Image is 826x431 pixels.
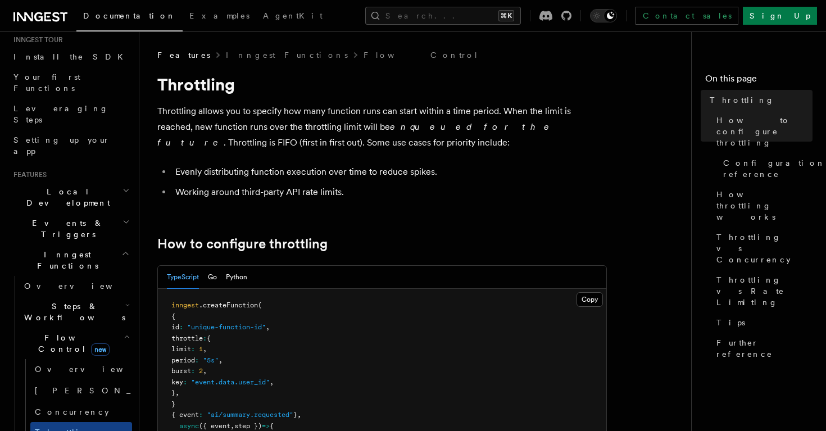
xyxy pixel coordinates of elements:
span: Documentation [83,11,176,20]
span: ({ event [199,422,230,430]
a: Leveraging Steps [9,98,132,130]
span: Tips [716,317,745,328]
span: inngest [171,301,199,309]
span: "event.data.user_id" [191,378,270,386]
span: throttle [171,334,203,342]
span: , [203,367,207,375]
a: Tips [712,312,813,333]
span: Further reference [716,337,813,360]
button: Inngest Functions [9,244,132,276]
span: Local Development [9,186,122,208]
button: Copy [577,292,603,307]
span: How to configure throttling [716,115,813,148]
span: Inngest tour [9,35,63,44]
span: , [297,411,301,419]
span: Your first Functions [13,72,80,93]
a: Further reference [712,333,813,364]
a: Contact sales [636,7,738,25]
span: , [219,356,223,364]
span: Throttling vs Concurrency [716,232,813,265]
span: Events & Triggers [9,217,122,240]
span: } [293,411,297,419]
span: => [262,422,270,430]
span: : [199,411,203,419]
span: } [171,389,175,397]
span: "5s" [203,356,219,364]
span: key [171,378,183,386]
span: , [270,378,274,386]
a: Overview [20,276,132,296]
a: Examples [183,3,256,30]
a: AgentKit [256,3,329,30]
span: : [191,367,195,375]
span: Install the SDK [13,52,130,61]
button: Toggle dark mode [590,9,617,22]
a: Flow Control [364,49,479,61]
p: Throttling allows you to specify how many function runs can start within a time period. When the ... [157,103,607,151]
button: Flow Controlnew [20,328,132,359]
button: Steps & Workflows [20,296,132,328]
a: How throttling works [712,184,813,227]
li: Evenly distributing function execution over time to reduce spikes. [172,164,607,180]
span: .createFunction [199,301,258,309]
span: : [195,356,199,364]
h1: Throttling [157,74,607,94]
button: Events & Triggers [9,213,132,244]
span: Examples [189,11,249,20]
span: async [179,422,199,430]
span: Throttling [710,94,774,106]
a: Sign Up [743,7,817,25]
span: { [270,422,274,430]
span: Features [157,49,210,61]
span: : [191,345,195,353]
span: ( [258,301,262,309]
span: : [183,378,187,386]
span: Steps & Workflows [20,301,125,323]
span: { [171,312,175,320]
a: Documentation [76,3,183,31]
a: Install the SDK [9,47,132,67]
span: [PERSON_NAME] [35,386,199,395]
button: Search...⌘K [365,7,521,25]
span: limit [171,345,191,353]
span: : [203,334,207,342]
button: Go [208,266,217,289]
span: } [171,400,175,408]
a: [PERSON_NAME] [30,379,132,402]
span: Overview [35,365,151,374]
span: Concurrency [35,407,109,416]
span: Inngest Functions [9,249,121,271]
span: , [175,389,179,397]
span: 2 [199,367,203,375]
span: Throttling vs Rate Limiting [716,274,813,308]
span: "ai/summary.requested" [207,411,293,419]
a: Inngest Functions [226,49,348,61]
a: Throttling vs Rate Limiting [712,270,813,312]
span: id [171,323,179,331]
span: { event [171,411,199,419]
button: Python [226,266,247,289]
span: "unique-function-id" [187,323,266,331]
button: TypeScript [167,266,199,289]
span: Configuration reference [723,157,825,180]
span: step }) [234,422,262,430]
a: Overview [30,359,132,379]
span: How throttling works [716,189,813,223]
span: { [207,334,211,342]
a: Throttling vs Concurrency [712,227,813,270]
span: , [203,345,207,353]
button: Local Development [9,182,132,213]
span: burst [171,367,191,375]
span: Leveraging Steps [13,104,108,124]
a: Concurrency [30,402,132,422]
span: Setting up your app [13,135,110,156]
span: Features [9,170,47,179]
a: Your first Functions [9,67,132,98]
span: Overview [24,282,140,291]
span: : [179,323,183,331]
span: , [230,422,234,430]
a: Throttling [705,90,813,110]
a: How to configure throttling [157,236,328,252]
a: Setting up your app [9,130,132,161]
span: new [91,343,110,356]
